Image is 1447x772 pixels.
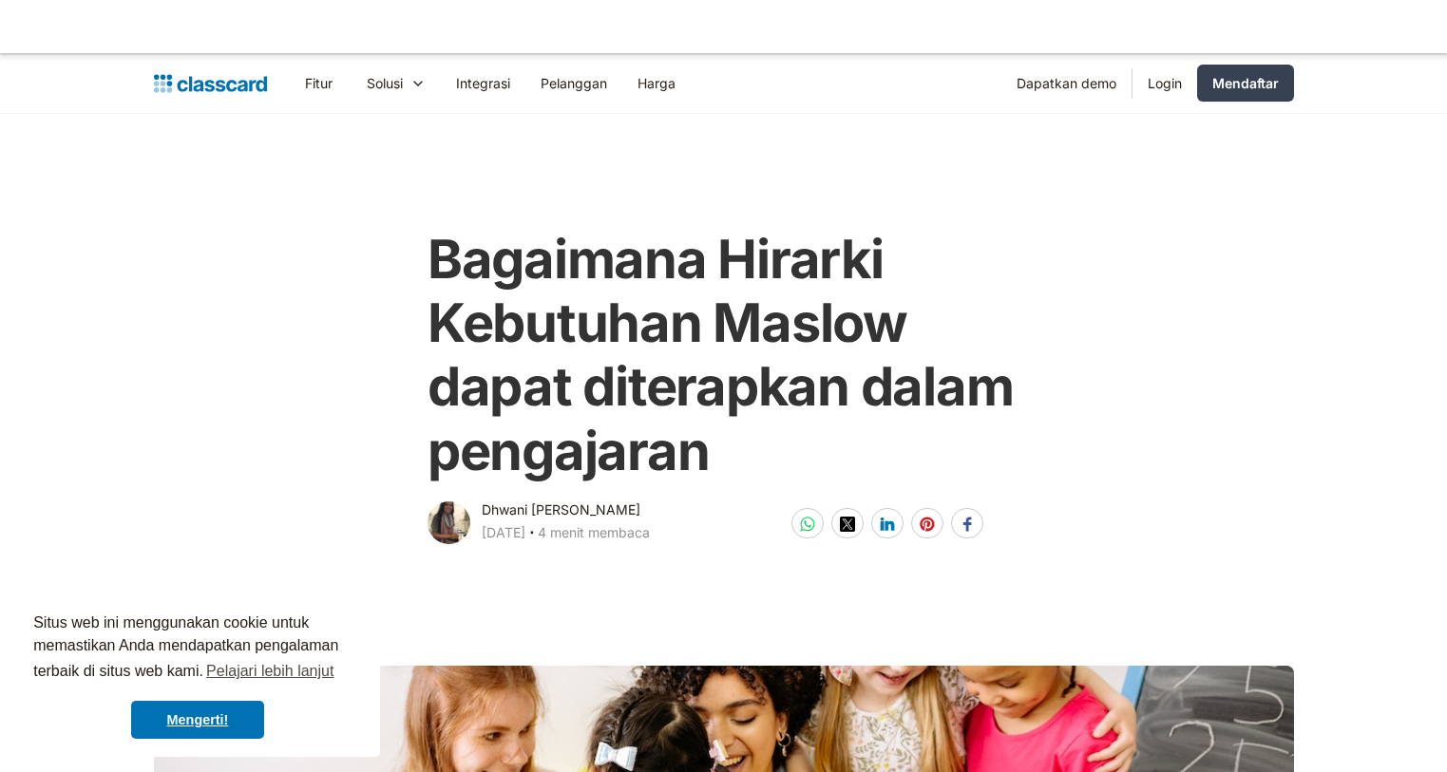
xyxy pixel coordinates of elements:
[482,524,525,540] font: [DATE]
[800,517,815,532] img: tombol berbagi whatsapp-putih
[840,517,855,532] img: tombol berbagi twitter-putih
[1133,62,1197,104] a: Login
[305,75,333,91] font: Fitur
[1148,75,1182,91] font: Login
[1197,65,1294,102] a: Mendaftar
[529,523,534,542] font: ‧
[538,524,650,540] font: 4 menit membaca
[1212,75,1279,91] font: Mendaftar
[154,70,267,97] a: Logo
[638,75,676,91] font: Harga
[880,517,895,532] img: tombol berbagi linkedin-white
[960,517,975,532] img: tombol berbagi facebook-putih
[622,62,691,104] a: Harga
[367,75,403,91] font: Solusi
[206,663,333,679] font: Pelajari lebih lanjut
[541,75,607,91] font: Pelanggan
[428,227,1014,483] font: Bagaimana Hirarki Kebutuhan Maslow dapat diterapkan dalam pengajaran
[203,657,337,686] a: pelajari lebih lanjut tentang cookie
[920,517,935,532] img: tombol berbagi pinterest-white
[1017,75,1116,91] font: Dapatkan demo
[15,593,380,757] div: persetujuan cookie
[1001,62,1132,104] a: Dapatkan demo
[352,62,441,104] div: Solusi
[525,62,622,104] a: Pelanggan
[131,701,264,739] a: abaikan pesan cookie
[33,614,338,679] font: Situs web ini menggunakan cookie untuk memastikan Anda mendapatkan pengalaman terbaik di situs we...
[482,501,640,518] font: Dhwani [PERSON_NAME]
[456,75,510,91] font: Integrasi
[167,712,229,727] font: Mengerti!
[290,62,348,104] a: Fitur
[441,62,525,104] a: Integrasi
